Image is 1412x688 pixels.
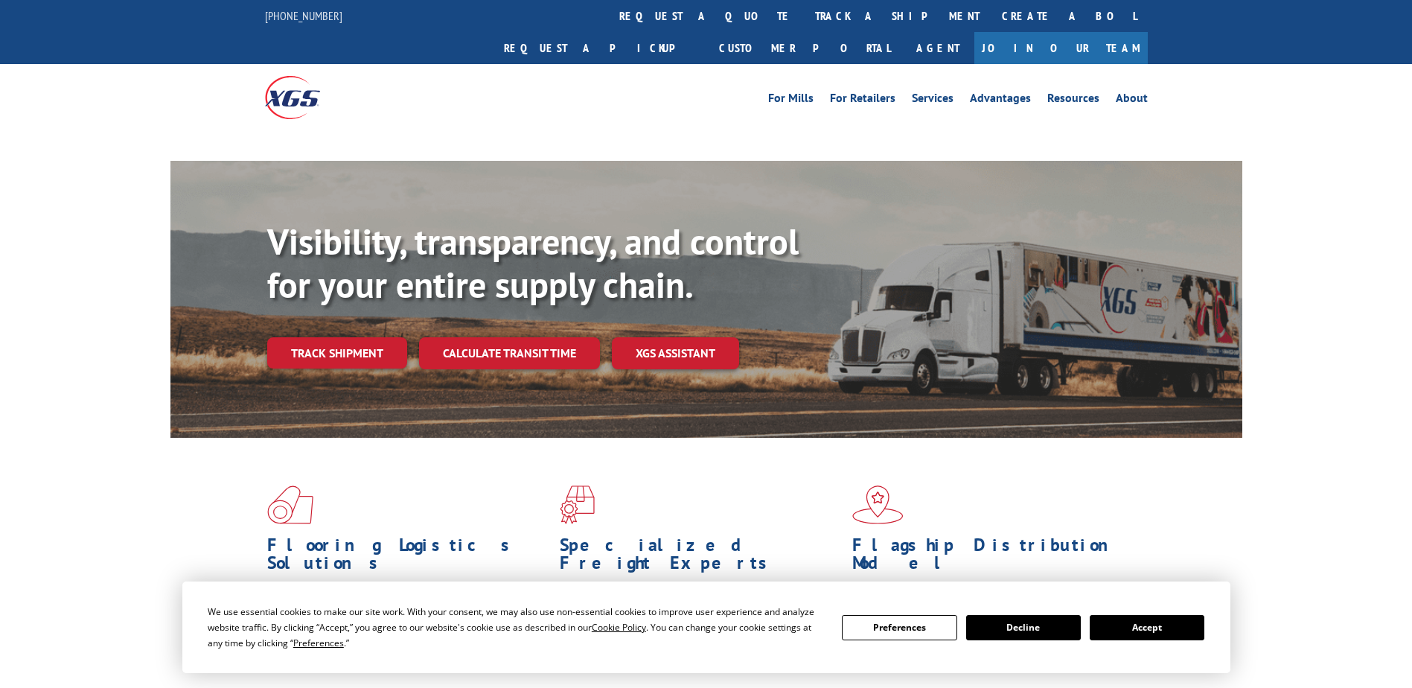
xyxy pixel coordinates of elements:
[267,579,548,632] span: As an industry carrier of choice, XGS has brought innovation and dedication to flooring logistics...
[852,485,904,524] img: xgs-icon-flagship-distribution-model-red
[768,92,814,109] a: For Mills
[182,582,1230,673] div: Cookie Consent Prompt
[493,32,708,64] a: Request a pickup
[267,218,799,308] b: Visibility, transparency, and control for your entire supply chain.
[1090,615,1204,640] button: Accept
[830,92,895,109] a: For Retailers
[267,337,407,369] a: Track shipment
[842,615,956,640] button: Preferences
[592,621,646,634] span: Cookie Policy
[708,32,901,64] a: Customer Portal
[974,32,1148,64] a: Join Our Team
[612,337,739,369] a: XGS ASSISTANT
[267,536,549,579] h1: Flooring Logistics Solutions
[267,485,313,524] img: xgs-icon-total-supply-chain-intelligence-red
[208,604,824,651] div: We use essential cookies to make our site work. With your consent, we may also use non-essential ...
[912,92,953,109] a: Services
[560,536,841,579] h1: Specialized Freight Experts
[852,579,1126,614] span: Our agile distribution network gives you nationwide inventory management on demand.
[560,485,595,524] img: xgs-icon-focused-on-flooring-red
[970,92,1031,109] a: Advantages
[1116,92,1148,109] a: About
[966,615,1081,640] button: Decline
[293,637,344,649] span: Preferences
[560,579,841,646] p: From overlength loads to delicate cargo, our experienced staff knows the best way to move your fr...
[265,8,342,23] a: [PHONE_NUMBER]
[852,536,1134,579] h1: Flagship Distribution Model
[901,32,974,64] a: Agent
[419,337,600,369] a: Calculate transit time
[1047,92,1099,109] a: Resources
